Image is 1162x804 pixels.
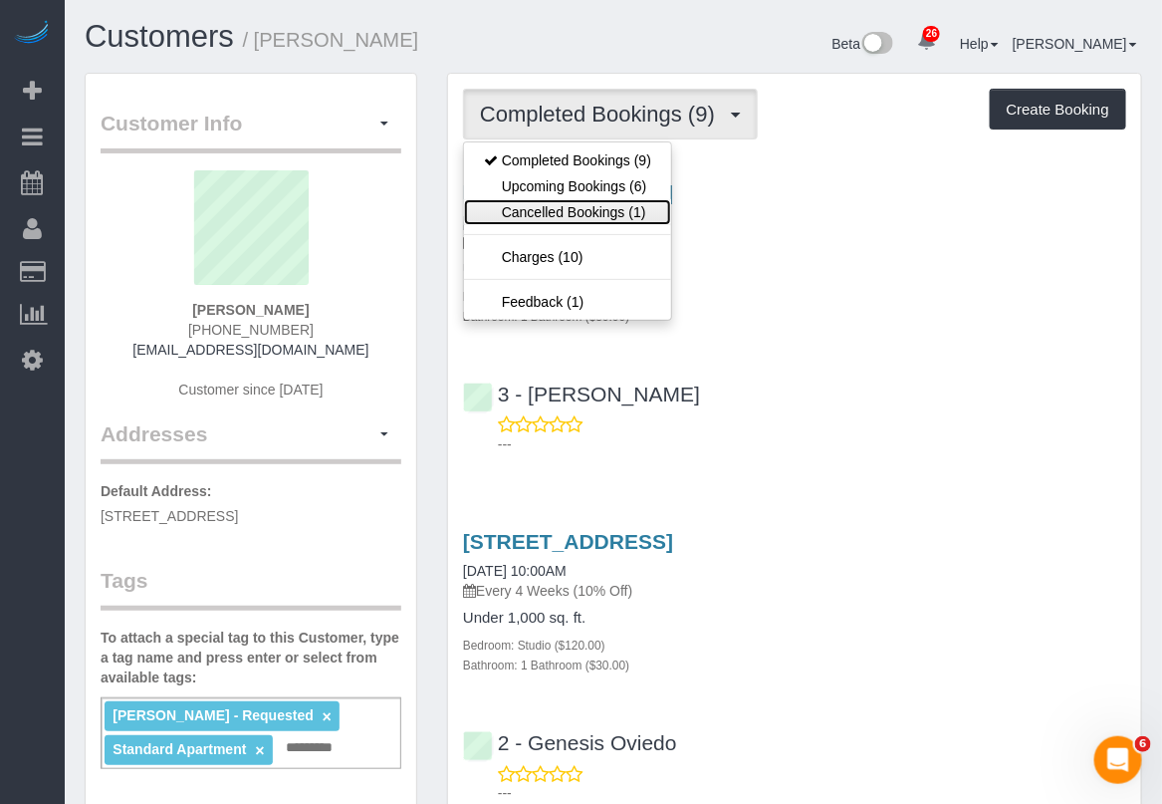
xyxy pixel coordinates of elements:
[923,26,940,42] span: 26
[463,563,567,579] a: [DATE] 10:00AM
[12,20,52,48] img: Automaid Logo
[464,244,671,270] a: Charges (10)
[113,741,246,757] span: Standard Apartment
[113,707,313,723] span: [PERSON_NAME] - Requested
[463,530,673,553] a: [STREET_ADDRESS]
[480,102,725,127] span: Completed Bookings (9)
[907,20,946,64] a: 26
[498,783,1126,803] p: ---
[832,36,894,52] a: Beta
[101,628,401,687] label: To attach a special tag to this Customer, type a tag name and press enter or select from availabl...
[463,610,1126,627] h4: Under 1,000 sq. ft.
[255,742,264,759] a: ×
[85,19,234,54] a: Customers
[463,383,700,405] a: 3 - [PERSON_NAME]
[178,382,323,398] span: Customer since [DATE]
[1094,736,1142,784] iframe: Intercom live chat
[188,322,314,338] span: [PHONE_NUMBER]
[463,659,629,672] small: Bathroom: 1 Bathroom ($30.00)
[463,310,629,324] small: Bathroom: 1 Bathroom ($30.00)
[243,29,419,51] small: / [PERSON_NAME]
[463,639,605,653] small: Bedroom: Studio ($120.00)
[464,289,671,315] a: Feedback (1)
[464,173,671,199] a: Upcoming Bookings (6)
[192,302,309,318] strong: [PERSON_NAME]
[101,566,401,611] legend: Tags
[323,708,332,725] a: ×
[990,89,1126,131] button: Create Booking
[498,434,1126,454] p: ---
[463,261,1126,278] h4: Under 1,000 sq. ft.
[1135,736,1151,752] span: 6
[464,199,671,225] a: Cancelled Bookings (1)
[463,731,677,754] a: 2 - Genesis Oviedo
[464,147,671,173] a: Completed Bookings (9)
[132,342,368,358] a: [EMAIL_ADDRESS][DOMAIN_NAME]
[860,32,893,58] img: New interface
[101,481,212,501] label: Default Address:
[463,232,1126,252] p: Every 4 Weeks (10% Off)
[101,508,238,524] span: [STREET_ADDRESS]
[463,581,1126,601] p: Every 4 Weeks (10% Off)
[101,109,401,153] legend: Customer Info
[1013,36,1137,52] a: [PERSON_NAME]
[960,36,999,52] a: Help
[463,89,758,139] button: Completed Bookings (9)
